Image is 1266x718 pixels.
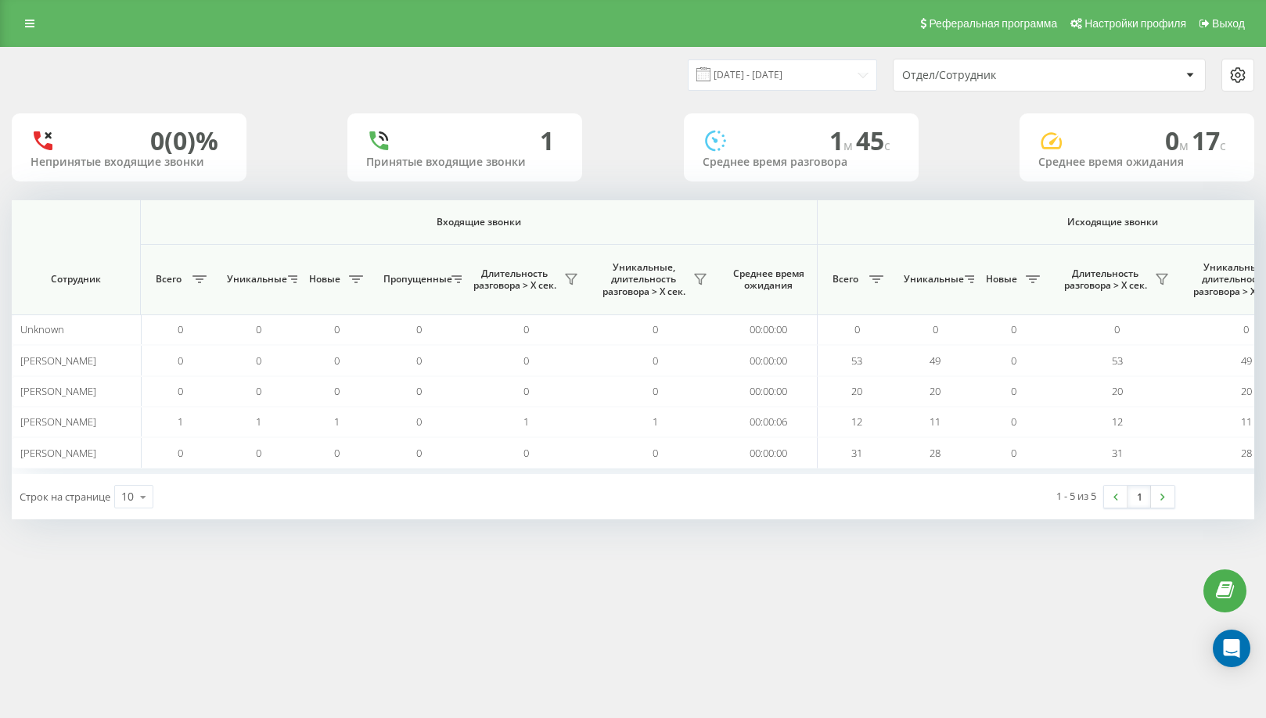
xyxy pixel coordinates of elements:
[416,415,422,429] span: 0
[653,446,658,460] span: 0
[20,354,96,368] span: [PERSON_NAME]
[182,216,776,228] span: Входящие звонки
[540,126,554,156] div: 1
[416,322,422,336] span: 0
[523,384,529,398] span: 0
[1220,137,1226,154] span: c
[854,322,860,336] span: 0
[703,156,900,169] div: Среднее время разговора
[843,137,856,154] span: м
[227,273,283,285] span: Уникальные
[523,446,529,460] span: 0
[829,124,856,157] span: 1
[1084,17,1186,30] span: Настройки профиля
[416,446,422,460] span: 0
[653,322,658,336] span: 0
[1038,156,1235,169] div: Среднее время ожидания
[1213,630,1250,667] div: Open Intercom Messenger
[982,273,1021,285] span: Новые
[933,322,938,336] span: 0
[1011,446,1016,460] span: 0
[469,267,559,292] span: Длительность разговора > Х сек.
[1011,354,1016,368] span: 0
[1241,415,1252,429] span: 11
[599,261,689,298] span: Уникальные, длительность разговора > Х сек.
[732,267,805,292] span: Среднее время ожидания
[720,345,818,375] td: 00:00:00
[851,415,862,429] span: 12
[904,273,960,285] span: Уникальные
[1060,267,1150,292] span: Длительность разговора > Х сек.
[178,322,183,336] span: 0
[178,384,183,398] span: 0
[334,322,340,336] span: 0
[1112,384,1123,398] span: 20
[930,384,941,398] span: 20
[1056,488,1096,504] div: 1 - 5 из 5
[1243,322,1249,336] span: 0
[1192,124,1226,157] span: 17
[31,156,228,169] div: Непринятые входящие звонки
[20,490,110,504] span: Строк на странице
[149,273,188,285] span: Всего
[150,126,218,156] div: 0 (0)%
[256,384,261,398] span: 0
[305,273,344,285] span: Новые
[383,273,447,285] span: Пропущенные
[25,273,127,285] span: Сотрудник
[1114,322,1120,336] span: 0
[930,446,941,460] span: 28
[334,415,340,429] span: 1
[653,415,658,429] span: 1
[1011,322,1016,336] span: 0
[720,314,818,345] td: 00:00:00
[720,376,818,407] td: 00:00:00
[523,354,529,368] span: 0
[334,354,340,368] span: 0
[1241,354,1252,368] span: 49
[1128,486,1151,508] a: 1
[20,415,96,429] span: [PERSON_NAME]
[1011,415,1016,429] span: 0
[523,322,529,336] span: 0
[1212,17,1245,30] span: Выход
[256,354,261,368] span: 0
[334,446,340,460] span: 0
[20,446,96,460] span: [PERSON_NAME]
[929,17,1057,30] span: Реферальная программа
[256,415,261,429] span: 1
[851,384,862,398] span: 20
[1165,124,1192,157] span: 0
[523,415,529,429] span: 1
[1241,446,1252,460] span: 28
[1011,384,1016,398] span: 0
[1112,446,1123,460] span: 31
[825,273,865,285] span: Всего
[653,354,658,368] span: 0
[884,137,890,154] span: c
[178,354,183,368] span: 0
[416,384,422,398] span: 0
[930,354,941,368] span: 49
[851,354,862,368] span: 53
[720,437,818,468] td: 00:00:00
[416,354,422,368] span: 0
[720,407,818,437] td: 00:00:06
[20,384,96,398] span: [PERSON_NAME]
[178,415,183,429] span: 1
[178,446,183,460] span: 0
[1179,137,1192,154] span: м
[930,415,941,429] span: 11
[856,124,890,157] span: 45
[20,322,64,336] span: Unknown
[256,446,261,460] span: 0
[1112,354,1123,368] span: 53
[1241,384,1252,398] span: 20
[902,69,1089,82] div: Отдел/Сотрудник
[366,156,563,169] div: Принятые входящие звонки
[256,322,261,336] span: 0
[334,384,340,398] span: 0
[851,446,862,460] span: 31
[653,384,658,398] span: 0
[1112,415,1123,429] span: 12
